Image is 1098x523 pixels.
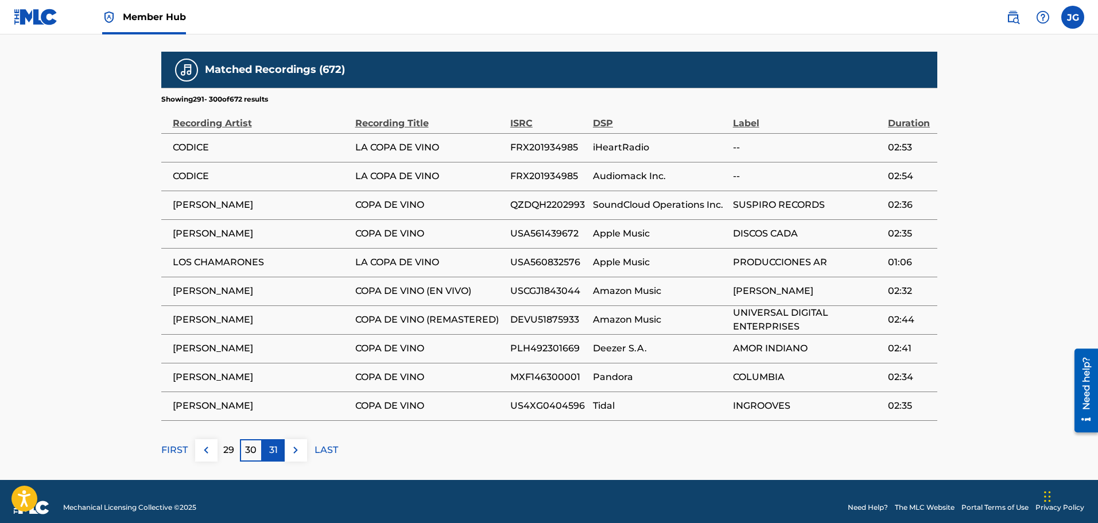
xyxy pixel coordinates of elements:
span: Audiomack Inc. [593,169,727,183]
span: Mechanical Licensing Collective © 2025 [63,502,196,513]
span: 02:44 [888,313,931,327]
img: help [1036,10,1050,24]
span: COPA DE VINO [355,399,505,413]
span: Apple Music [593,227,727,241]
span: AMOR INDIANO [733,342,882,355]
span: Amazon Music [593,284,727,298]
span: LA COPA DE VINO [355,141,505,154]
span: CODICE [173,141,350,154]
span: 02:54 [888,169,931,183]
img: logo [14,501,49,514]
span: LA COPA DE VINO [355,255,505,269]
span: USA561439672 [510,227,587,241]
span: DEVU51875933 [510,313,587,327]
span: [PERSON_NAME] [173,370,350,384]
img: left [199,443,213,457]
span: 02:35 [888,399,931,413]
span: PRODUCCIONES AR [733,255,882,269]
span: Member Hub [123,10,186,24]
span: 02:36 [888,198,931,212]
span: [PERSON_NAME] [173,198,350,212]
iframe: Resource Center [1066,344,1098,436]
span: 02:34 [888,370,931,384]
span: SUSPIRO RECORDS [733,198,882,212]
div: ISRC [510,104,587,130]
div: Drag [1044,479,1051,514]
p: FIRST [161,443,188,457]
img: right [289,443,302,457]
div: Label [733,104,882,130]
span: USA560832576 [510,255,587,269]
span: [PERSON_NAME] [173,342,350,355]
div: Duration [888,104,931,130]
span: COPA DE VINO [355,342,505,355]
span: COPA DE VINO [355,370,505,384]
span: 02:53 [888,141,931,154]
div: User Menu [1061,6,1084,29]
span: CODICE [173,169,350,183]
img: search [1006,10,1020,24]
a: Portal Terms of Use [961,502,1029,513]
p: 29 [223,443,234,457]
div: Recording Artist [173,104,350,130]
iframe: Chat Widget [1041,468,1098,523]
span: Pandora [593,370,727,384]
span: COPA DE VINO (EN VIVO) [355,284,505,298]
a: Need Help? [848,502,888,513]
span: SoundCloud Operations Inc. [593,198,727,212]
span: COPA DE VINO (REMASTERED) [355,313,505,327]
p: 31 [269,443,278,457]
div: Recording Title [355,104,505,130]
span: [PERSON_NAME] [173,284,350,298]
span: 01:06 [888,255,931,269]
span: Deezer S.A. [593,342,727,355]
span: COPA DE VINO [355,227,505,241]
p: LAST [315,443,338,457]
img: MLC Logo [14,9,58,25]
span: FRX201934985 [510,141,587,154]
span: MXF146300001 [510,370,587,384]
div: DSP [593,104,727,130]
span: [PERSON_NAME] [733,284,882,298]
img: Top Rightsholder [102,10,116,24]
span: 02:32 [888,284,931,298]
span: [PERSON_NAME] [173,399,350,413]
h5: Matched Recordings (672) [205,63,345,76]
a: Public Search [1002,6,1025,29]
span: INGROOVES [733,399,882,413]
span: -- [733,141,882,154]
span: [PERSON_NAME] [173,313,350,327]
a: The MLC Website [895,502,955,513]
span: COLUMBIA [733,370,882,384]
span: [PERSON_NAME] [173,227,350,241]
span: LOS CHAMARONES [173,255,350,269]
span: DISCOS CADA [733,227,882,241]
span: PLH492301669 [510,342,587,355]
a: Privacy Policy [1035,502,1084,513]
span: USCGJ1843044 [510,284,587,298]
span: Tidal [593,399,727,413]
span: Amazon Music [593,313,727,327]
span: 02:35 [888,227,931,241]
span: QZDQH2202993 [510,198,587,212]
img: Matched Recordings [180,63,193,77]
span: iHeartRadio [593,141,727,154]
span: FRX201934985 [510,169,587,183]
span: Apple Music [593,255,727,269]
span: COPA DE VINO [355,198,505,212]
span: 02:41 [888,342,931,355]
span: -- [733,169,882,183]
span: UNIVERSAL DIGITAL ENTERPRISES [733,306,882,334]
p: Showing 291 - 300 of 672 results [161,94,268,104]
span: LA COPA DE VINO [355,169,505,183]
p: 30 [245,443,257,457]
span: US4XG0404596 [510,399,587,413]
div: Help [1031,6,1054,29]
